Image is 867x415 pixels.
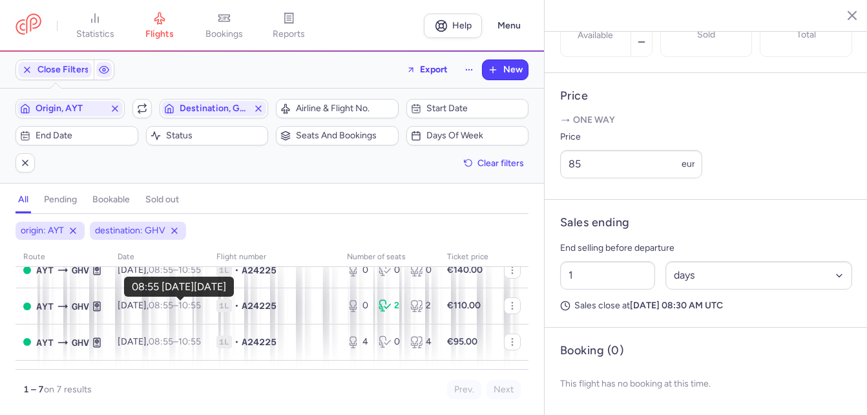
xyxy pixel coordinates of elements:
p: End selling before departure [560,240,852,256]
span: GHV [72,335,89,350]
button: Prev. [447,380,481,399]
div: 0 [379,264,400,277]
div: 4 [347,335,368,348]
button: Close Filters [16,60,94,80]
p: This flight has no booking at this time. [560,368,852,399]
time: 08:55 [149,300,173,311]
time: 08:55 [149,336,173,347]
a: Help [424,14,482,38]
span: 1L [216,335,232,348]
button: Export [398,59,456,80]
h4: pending [44,194,77,206]
label: Price [560,129,702,145]
div: 2 [410,299,432,312]
a: flights [127,12,192,40]
span: Days of week [426,131,525,141]
button: Menu [490,14,528,38]
span: [DATE], [118,300,201,311]
button: New [483,60,528,80]
strong: [DATE] 08:30 AM UTC [630,300,723,311]
button: Destination, GHV [160,99,269,118]
button: Start date [406,99,529,118]
p: Sales close at [560,300,852,312]
div: 0 [347,299,368,312]
p: Sold [697,30,715,40]
strong: 1 – 7 [23,384,44,395]
button: Airline & Flight No. [276,99,399,118]
span: destination: GHV [95,224,165,237]
th: Ticket price [439,248,496,267]
a: bookings [192,12,256,40]
span: Origin, AYT [36,103,105,114]
h4: Price [560,89,852,103]
h4: Sales ending [560,215,629,230]
div: 0 [410,264,432,277]
button: Next [486,380,521,399]
span: A24225 [242,335,277,348]
span: Brașov-Ghimbav International Airport, Brașov, Romania [72,263,89,277]
div: 2 [379,299,400,312]
span: bookings [205,28,243,40]
a: CitizenPlane red outlined logo [16,14,41,37]
h4: Booking (0) [560,343,623,358]
button: Origin, AYT [16,99,125,118]
span: End date [36,131,134,141]
input: --- [560,150,702,178]
span: – [149,264,201,275]
h4: bookable [92,194,130,206]
span: statistics [76,28,114,40]
time: 10:55 [178,300,201,311]
th: Flight number [209,248,339,267]
span: • [235,335,239,348]
div: 0 [347,264,368,277]
span: [DATE], [118,264,201,275]
span: origin: AYT [21,224,64,237]
span: flights [145,28,174,40]
span: reports [273,28,305,40]
span: Start date [426,103,525,114]
span: A24225 [242,299,277,312]
a: reports [256,12,321,40]
th: route [16,248,110,267]
h4: all [18,194,28,206]
span: New [503,65,523,75]
span: Seats and bookings [296,131,394,141]
span: Status [166,131,264,141]
button: Days of week [406,126,529,145]
span: AYT [36,299,54,314]
span: on 7 results [44,384,92,395]
strong: €95.00 [447,336,477,347]
time: 10:55 [178,264,201,275]
button: End date [16,126,138,145]
th: number of seats [339,248,439,267]
strong: €110.00 [447,300,481,311]
h4: sold out [145,194,179,206]
span: A24225 [242,264,277,277]
span: 1L [216,264,232,277]
div: 4 [410,335,432,348]
span: • [235,264,239,277]
span: Clear filters [477,158,524,168]
span: [DATE], [118,336,201,347]
button: Seats and bookings [276,126,399,145]
span: – [149,300,201,311]
p: Total [797,30,816,40]
span: Brașov-Ghimbav International Airport, Brașov, Romania [72,299,89,314]
p: One way [560,114,852,127]
th: date [110,248,209,267]
time: 08:55 [149,264,173,275]
span: Export [420,65,448,74]
strong: €140.00 [447,264,483,275]
span: Help [452,21,472,30]
span: – [149,336,201,347]
button: Status [146,126,269,145]
div: 0 [379,335,400,348]
span: Destination, GHV [180,103,249,114]
span: 1L [216,299,232,312]
span: eur [682,158,695,169]
a: statistics [63,12,127,40]
label: Available [578,30,613,41]
span: • [235,299,239,312]
span: AYT [36,335,54,350]
span: Airline & Flight No. [296,103,394,114]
